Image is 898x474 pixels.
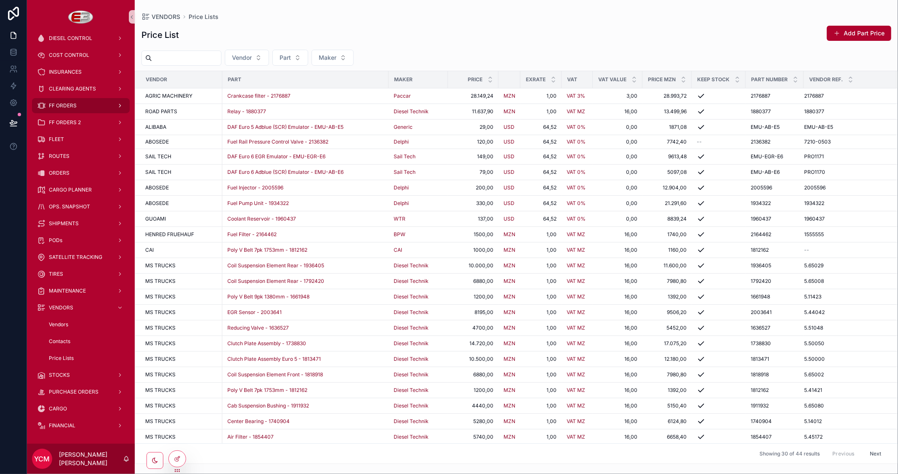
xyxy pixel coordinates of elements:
span: VAT 0% [567,153,586,160]
a: Delphi [394,200,409,207]
a: 28.993,72 [648,93,687,99]
a: ORDERS [32,165,130,181]
span: CARGO PLANNER [49,186,92,193]
a: EMU-EGR-E6 [751,153,799,160]
span: Diesel Technik [394,108,429,115]
span: 1960437 [804,216,825,222]
span: DIESEL CONTROL [49,35,92,42]
a: Delphi [394,138,443,145]
a: USD [504,138,514,145]
span: 5097,08 [648,169,687,176]
span: OPS. SNAPSHOT [49,203,90,210]
a: Crankcase filter - 2176887 [227,93,290,99]
a: USD [504,200,515,207]
span: 137,00 [453,216,493,222]
a: MZN [504,231,515,238]
a: 0,00 [598,138,637,145]
button: Select Button [272,50,308,66]
a: VAT MZ [567,231,588,238]
a: EMU-AB-E5 [804,124,887,130]
span: 8839,24 [648,216,687,222]
span: 21.291,60 [648,200,687,207]
a: Paccar [394,93,411,99]
span: 64,52 [525,169,557,176]
span: 0,00 [598,216,637,222]
span: 1500,00 [453,231,493,238]
span: ROAD PARTS [145,108,177,115]
a: 2005596 [751,184,799,191]
a: EMU-AB-E6 [751,169,799,176]
span: SAIL TECH [145,169,171,176]
span: 1871,08 [648,124,687,130]
span: 64,52 [525,216,557,222]
a: Fuel Filter - 2164462 [227,231,384,238]
span: -- [697,138,702,145]
span: VAT 0% [567,184,586,191]
a: 1,00 [525,108,557,115]
a: ROAD PARTS [145,108,217,115]
a: 79,00 [453,169,493,176]
a: VAT 0% [567,216,588,222]
a: 2176887 [751,93,799,99]
a: USD [504,184,514,191]
a: Sail Tech [394,153,416,160]
span: 12.904,00 [648,184,687,191]
a: Generic [394,124,443,130]
a: 0,00 [598,153,637,160]
span: EMU-EGR-E6 [751,153,783,160]
span: VAT 0% [567,138,586,145]
a: USD [504,153,515,160]
span: VAT MZ [567,108,585,115]
a: USD [504,124,514,130]
span: WTR [394,216,405,222]
a: SAIL TECH [145,169,217,176]
a: DAF Euro 6 Adblue (SCR) Emulator - EMU-AB-E6 [227,169,344,176]
a: MZN [504,108,515,115]
a: Coolant Reservoir - 1960437 [227,216,296,222]
span: 64,52 [525,153,557,160]
a: INSURANCES [32,64,130,80]
span: Sail Tech [394,169,416,176]
a: Fuel Rail Pressure Control Valve - 2136382 [227,138,328,145]
a: VAT 0% [567,200,586,207]
span: 64,52 [525,138,557,145]
span: VAT 0% [567,169,586,176]
a: 120,00 [453,138,493,145]
a: 1880377 [751,108,799,115]
a: VAT 0% [567,124,586,130]
a: USD [504,169,515,176]
a: 13.499,96 [648,108,687,115]
a: DAF Euro 6 EGR Emulator - EMU-EGR-E6 [227,153,325,160]
a: DAF Euro 6 Adblue (SCR) Emulator - EMU-AB-E6 [227,169,384,176]
span: DAF Euro 5 Adblue (SCR) Emulator - EMU-AB-E5 [227,124,344,130]
span: 1740,00 [648,231,687,238]
span: USD [504,153,514,160]
a: GUOAMI [145,216,217,222]
a: WTR [394,216,443,222]
a: HENRED FRUEHAUF [145,231,217,238]
a: Generic [394,124,413,130]
span: 2164462 [751,231,771,238]
a: PRO1171 [804,153,887,160]
span: INSURANCES [49,69,82,75]
a: COST CONTROL [32,48,130,63]
a: USD [504,216,515,222]
a: VAT 3% [567,93,588,99]
span: ROUTES [49,153,69,160]
a: OPS. SNAPSHOT [32,199,130,214]
a: 0,00 [598,169,637,176]
a: Sail Tech [394,153,443,160]
a: 1,00 [525,93,557,99]
a: Fuel Injector - 2005596 [227,184,384,191]
span: ORDERS [49,170,69,176]
span: BPW [394,231,405,238]
a: Paccar [394,93,443,99]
